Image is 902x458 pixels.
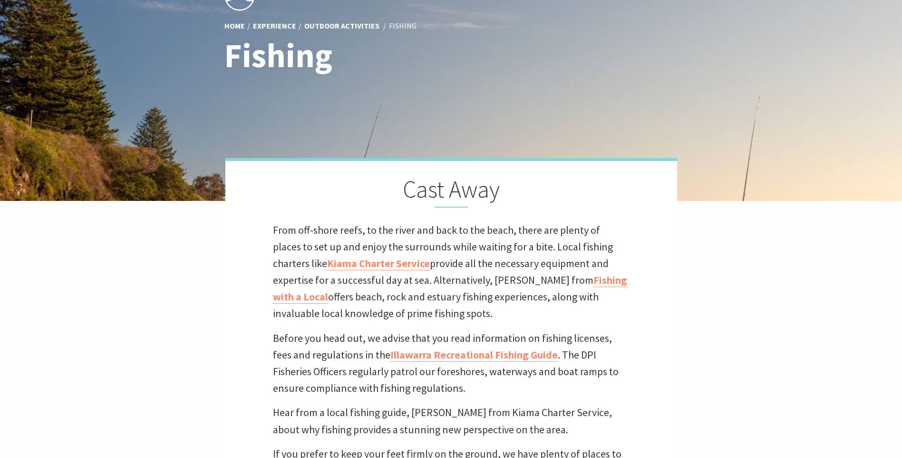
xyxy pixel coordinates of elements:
[327,257,430,270] a: Kiama Charter Service
[304,21,379,31] a: Outdoor Activities
[390,348,558,362] a: Illawarra Recreational Fishing Guide
[273,175,630,208] h2: Cast Away
[273,404,630,438] p: Hear from a local fishing guide, [PERSON_NAME] from Kiama Charter Service, about why fishing prov...
[224,21,245,31] a: Home
[389,20,417,32] li: Fishing
[273,222,630,322] p: From off-shore reefs, to the river and back to the beach, there are plenty of places to set up an...
[273,330,630,397] p: Before you head out, we advise that you read information on fishing licenses, fees and regulation...
[224,37,493,74] h1: Fishing
[253,21,296,31] a: Experience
